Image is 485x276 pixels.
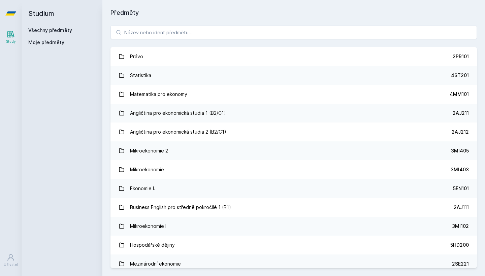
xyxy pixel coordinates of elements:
div: 2AJ211 [453,110,469,116]
a: Právo 2PR101 [110,47,477,66]
div: Mikroekonomie 2 [130,144,168,158]
div: 2SE221 [452,261,469,267]
a: Matematika pro ekonomy 4MM101 [110,85,477,104]
div: 4ST201 [451,72,469,79]
a: Mezinárodní ekonomie 2SE221 [110,254,477,273]
div: 3MI102 [452,223,469,230]
a: Angličtina pro ekonomická studia 1 (B2/C1) 2AJ211 [110,104,477,123]
input: Název nebo ident předmětu… [110,26,477,39]
div: Angličtina pro ekonomická studia 2 (B2/C1) [130,125,226,139]
div: Statistika [130,69,151,82]
span: Moje předměty [28,39,64,46]
a: Angličtina pro ekonomická studia 2 (B2/C1) 2AJ212 [110,123,477,141]
div: Mezinárodní ekonomie [130,257,181,271]
a: Všechny předměty [28,27,72,33]
div: Mikroekonomie [130,163,164,176]
div: 2AJ212 [452,129,469,135]
a: Study [1,27,20,47]
div: Uživatel [4,262,18,267]
a: Mikroekonomie I 3MI102 [110,217,477,236]
div: 2PR101 [453,53,469,60]
a: Mikroekonomie 2 3MI405 [110,141,477,160]
div: 5HD200 [450,242,469,248]
div: Právo [130,50,143,63]
div: 2AJ111 [454,204,469,211]
a: Mikroekonomie 3MI403 [110,160,477,179]
a: Business English pro středně pokročilé 1 (B1) 2AJ111 [110,198,477,217]
a: Statistika 4ST201 [110,66,477,85]
div: Business English pro středně pokročilé 1 (B1) [130,201,231,214]
div: Hospodářské dějiny [130,238,175,252]
div: Study [6,39,16,44]
h1: Předměty [110,8,477,18]
div: 4MM101 [450,91,469,98]
div: Angličtina pro ekonomická studia 1 (B2/C1) [130,106,226,120]
div: 3MI403 [451,166,469,173]
div: 3MI405 [451,147,469,154]
a: Uživatel [1,250,20,271]
div: Mikroekonomie I [130,219,166,233]
div: 5EN101 [453,185,469,192]
div: Matematika pro ekonomy [130,88,187,101]
a: Ekonomie I. 5EN101 [110,179,477,198]
a: Hospodářské dějiny 5HD200 [110,236,477,254]
div: Ekonomie I. [130,182,155,195]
